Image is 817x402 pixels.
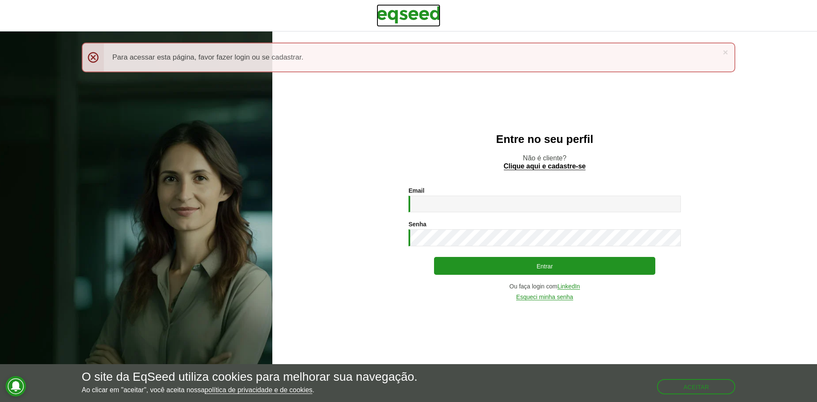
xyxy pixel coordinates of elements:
h2: Entre no seu perfil [289,133,800,145]
a: × [723,48,728,57]
a: LinkedIn [557,283,580,290]
a: Clique aqui e cadastre-se [504,163,586,170]
p: Não é cliente? [289,154,800,170]
button: Entrar [434,257,655,275]
p: Ao clicar em "aceitar", você aceita nossa . [82,386,417,394]
div: Ou faça login com [408,283,681,290]
label: Email [408,188,424,194]
h5: O site da EqSeed utiliza cookies para melhorar sua navegação. [82,371,417,384]
a: política de privacidade e de cookies [205,387,313,394]
img: EqSeed Logo [377,4,440,26]
div: Para acessar esta página, favor fazer login ou se cadastrar. [82,43,735,72]
a: Esqueci minha senha [516,294,573,300]
button: Aceitar [657,379,735,394]
label: Senha [408,221,426,227]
